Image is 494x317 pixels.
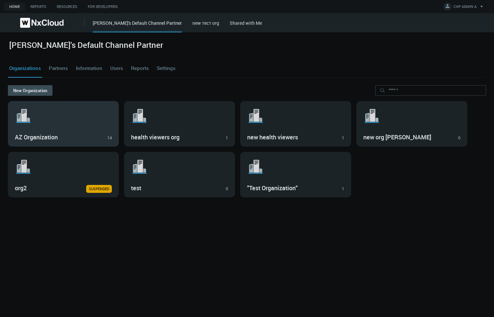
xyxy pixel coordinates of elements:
h3: new org [PERSON_NAME] [363,134,451,141]
div: 0 [458,135,460,141]
h2: [PERSON_NAME]'s Default Channel Partner [9,40,163,50]
div: [PERSON_NAME]'s Default Channel Partner [93,19,182,32]
h3: "Test Organization" [247,185,335,192]
div: 1 [342,135,344,141]
div: 1 [226,135,228,141]
h3: new health viewers [247,134,335,141]
img: Nx Cloud logo [20,18,64,28]
div: 14 [107,135,112,141]
a: SUSPENDED [86,185,112,193]
div: 1 [342,186,344,192]
a: For Developers [82,3,123,11]
button: New Organization [8,85,52,96]
span: CHP ADMIN A. [453,4,478,12]
a: Reports [130,59,150,77]
h3: test [131,185,218,192]
a: Home [4,3,25,11]
h3: health viewers org [131,134,218,141]
a: Users [109,59,124,77]
a: Shared with Me [230,20,262,26]
a: Settings [155,59,177,77]
div: 0 [226,186,228,192]
a: Information [75,59,104,77]
a: Resources [51,3,82,11]
a: Organizations [8,59,42,77]
h3: org2 [15,185,86,192]
a: new тест org [192,20,219,26]
a: Reports [25,3,51,11]
a: Partners [48,59,69,77]
h3: AZ Organization [15,134,102,141]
